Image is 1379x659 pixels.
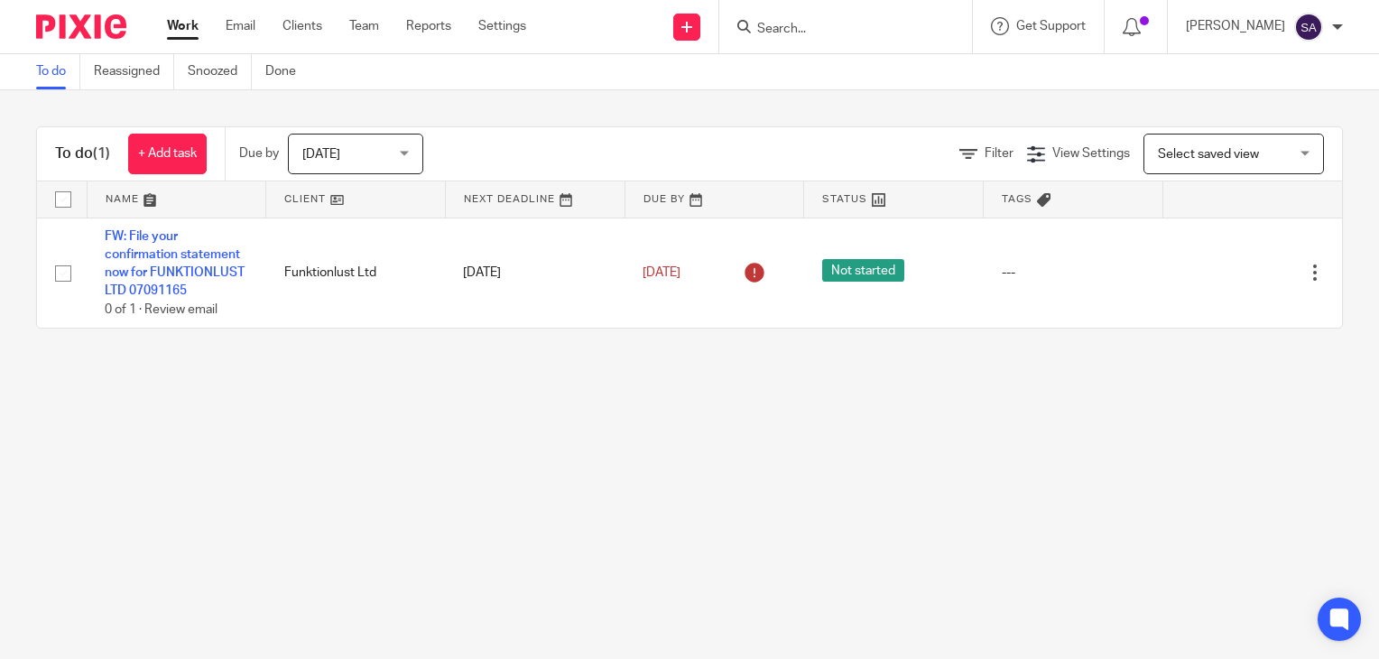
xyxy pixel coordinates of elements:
[1294,13,1323,42] img: svg%3E
[1052,147,1130,160] span: View Settings
[282,17,322,35] a: Clients
[985,147,1013,160] span: Filter
[36,14,126,39] img: Pixie
[822,259,904,282] span: Not started
[93,146,110,161] span: (1)
[265,54,310,89] a: Done
[302,148,340,161] span: [DATE]
[188,54,252,89] a: Snoozed
[1002,194,1032,204] span: Tags
[349,17,379,35] a: Team
[406,17,451,35] a: Reports
[94,54,174,89] a: Reassigned
[1002,264,1145,282] div: ---
[1016,20,1086,32] span: Get Support
[1186,17,1285,35] p: [PERSON_NAME]
[226,17,255,35] a: Email
[36,54,80,89] a: To do
[643,266,680,279] span: [DATE]
[478,17,526,35] a: Settings
[105,230,245,298] a: FW: File your confirmation statement now for FUNKTIONLUST LTD 07091165
[445,218,625,328] td: [DATE]
[128,134,207,174] a: + Add task
[1158,148,1259,161] span: Select saved view
[105,303,217,316] span: 0 of 1 · Review email
[266,218,446,328] td: Funktionlust Ltd
[755,22,918,38] input: Search
[55,144,110,163] h1: To do
[239,144,279,162] p: Due by
[167,17,199,35] a: Work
